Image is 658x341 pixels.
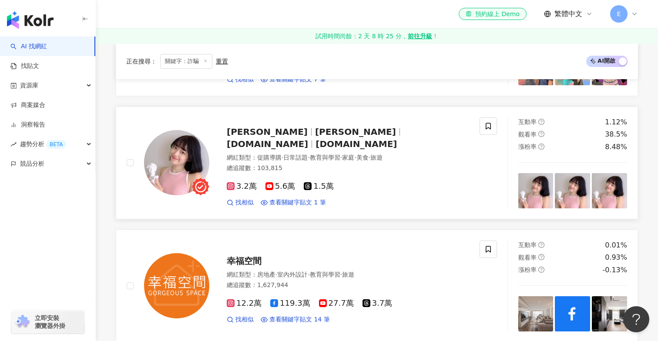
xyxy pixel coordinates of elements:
span: question-circle [538,242,544,248]
img: post-image [555,173,590,208]
span: 立即安裝 瀏覽器外掛 [35,314,65,330]
span: 27.7萬 [319,299,354,308]
a: KOL Avatar[PERSON_NAME][PERSON_NAME][DOMAIN_NAME][DOMAIN_NAME]網紅類型：促購導購·日常話題·教育與學習·家庭·美食·旅遊總追蹤數：1... [116,107,638,219]
span: 查看關鍵字貼文 7 筆 [269,75,326,84]
span: [DOMAIN_NAME] [316,139,397,149]
span: 室內外設計 [277,271,308,278]
img: chrome extension [14,315,31,329]
iframe: Help Scout Beacon - Open [623,306,649,332]
div: 網紅類型 ： [227,271,469,279]
div: 網紅類型 ： [227,154,469,162]
div: 0.93% [605,253,627,262]
a: chrome extension立即安裝 瀏覽器外掛 [11,310,84,334]
span: · [340,271,342,278]
a: 洞察報告 [10,120,45,129]
span: question-circle [538,254,544,260]
span: 5.6萬 [265,182,295,191]
span: 日常話題 [283,154,308,161]
a: 查看關鍵字貼文 14 筆 [261,315,330,324]
span: 3.7萬 [363,299,393,308]
span: 查看關鍵字貼文 14 筆 [269,315,330,324]
div: BETA [46,140,66,149]
div: 38.5% [605,130,627,139]
span: question-circle [538,119,544,125]
a: 找貼文 [10,62,39,70]
span: 競品分析 [20,154,44,174]
img: post-image [592,173,627,208]
span: question-circle [538,267,544,273]
div: -0.13% [602,265,627,275]
span: 房地產 [257,271,275,278]
div: 8.48% [605,142,627,152]
img: KOL Avatar [144,130,209,195]
a: 查看關鍵字貼文 7 筆 [261,75,326,84]
div: 總追蹤數 ： 1,627,944 [227,281,469,290]
span: 查看關鍵字貼文 1 筆 [269,198,326,207]
span: [PERSON_NAME] [227,127,308,137]
span: 找相似 [235,198,254,207]
span: 教育與學習 [310,154,340,161]
span: 旅遊 [342,271,354,278]
span: [DOMAIN_NAME] [227,139,308,149]
span: 互動率 [518,241,537,248]
span: 正在搜尋 ： [126,58,157,65]
img: post-image [518,173,554,208]
a: searchAI 找網紅 [10,42,47,51]
span: question-circle [538,144,544,150]
span: 12.2萬 [227,299,262,308]
img: logo [7,11,54,29]
span: · [282,154,283,161]
span: · [354,154,356,161]
span: 觀看率 [518,254,537,261]
span: 旅遊 [370,154,383,161]
a: 查看關鍵字貼文 1 筆 [261,198,326,207]
img: post-image [518,296,554,331]
span: question-circle [538,131,544,137]
span: 幸福空間 [227,256,262,266]
span: 3.2萬 [227,182,257,191]
span: 繁體中文 [554,9,582,19]
a: 找相似 [227,315,254,324]
span: 美食 [356,154,369,161]
span: · [308,154,309,161]
a: 試用時間尚餘：2 天 8 時 25 分，前往升級！ [96,28,658,44]
div: 1.12% [605,117,627,127]
div: 重置 [216,58,228,65]
a: 商案媒合 [10,101,45,110]
span: · [308,271,309,278]
span: 趨勢分析 [20,134,66,154]
span: · [369,154,370,161]
span: 互動率 [518,118,537,125]
img: post-image [555,296,590,331]
img: post-image [592,296,627,331]
span: 關鍵字：詐騙 [160,54,212,69]
span: 找相似 [235,75,254,84]
img: KOL Avatar [144,253,209,318]
div: 0.01% [605,241,627,250]
span: · [340,154,342,161]
a: 找相似 [227,198,254,207]
span: 漲粉率 [518,143,537,150]
span: 119.3萬 [270,299,310,308]
span: 1.5萬 [304,182,334,191]
span: E [617,9,621,19]
span: 找相似 [235,315,254,324]
span: 促購導購 [257,154,282,161]
span: rise [10,141,17,147]
span: 觀看率 [518,131,537,138]
div: 預約線上 Demo [466,10,520,18]
span: 教育與學習 [310,271,340,278]
span: · [275,271,277,278]
a: 預約線上 Demo [459,8,527,20]
span: 漲粉率 [518,266,537,273]
a: 找相似 [227,75,254,84]
div: 總追蹤數 ： 103,815 [227,164,469,173]
span: 家庭 [342,154,354,161]
span: [PERSON_NAME] [315,127,396,137]
strong: 前往升級 [408,32,432,40]
span: 資源庫 [20,76,38,95]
